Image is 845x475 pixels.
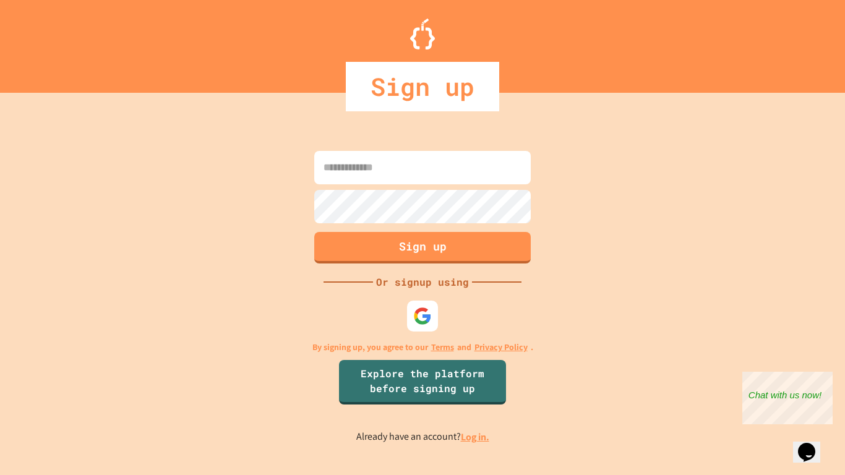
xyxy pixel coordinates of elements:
[793,426,833,463] iframe: chat widget
[410,19,435,49] img: Logo.svg
[356,429,489,445] p: Already have an account?
[373,275,472,289] div: Or signup using
[461,430,489,443] a: Log in.
[314,232,531,263] button: Sign up
[339,360,506,404] a: Explore the platform before signing up
[312,341,533,354] p: By signing up, you agree to our and .
[742,372,833,424] iframe: chat widget
[474,341,528,354] a: Privacy Policy
[413,307,432,325] img: google-icon.svg
[431,341,454,354] a: Terms
[346,62,499,111] div: Sign up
